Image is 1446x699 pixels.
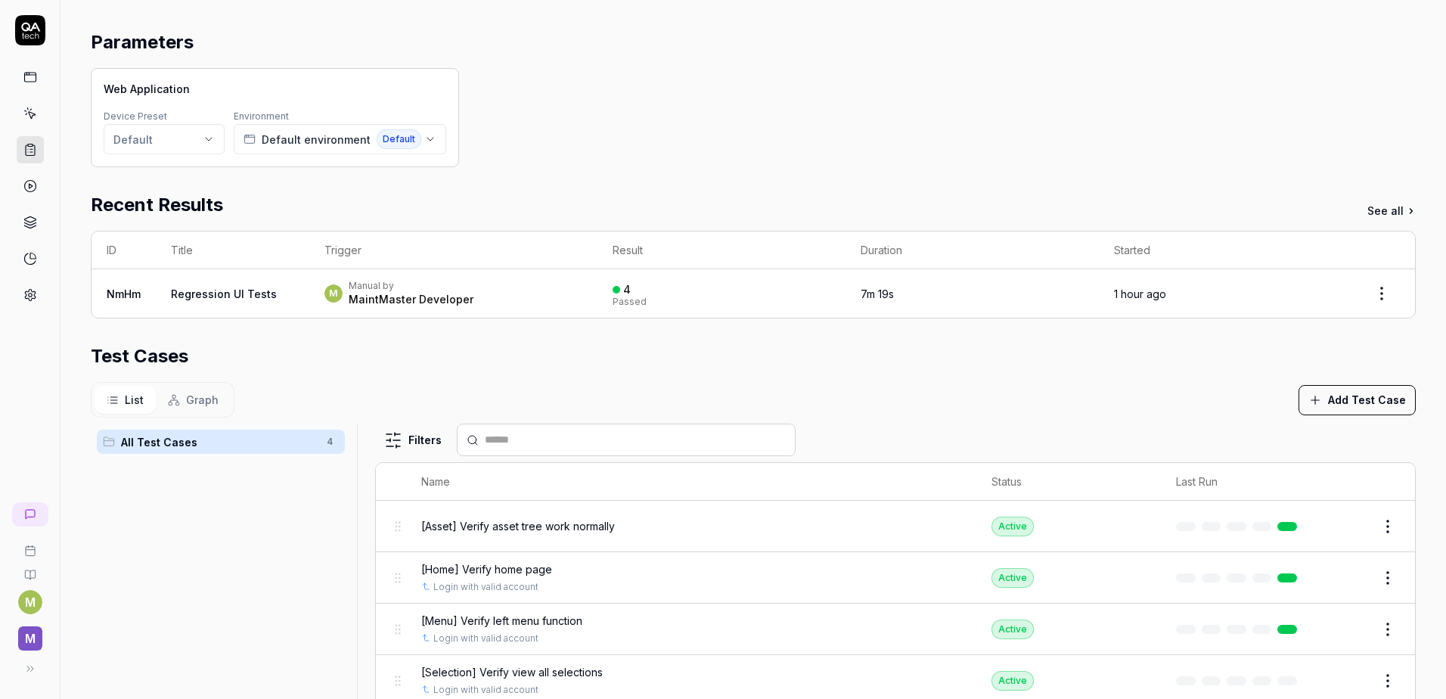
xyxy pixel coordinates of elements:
[321,433,339,451] span: 4
[376,604,1415,655] tr: [Menu] Verify left menu functionLogin with valid accountActive
[95,386,156,414] button: List
[6,614,54,654] button: M
[433,632,538,645] a: Login with valid account
[1367,203,1416,219] a: See all
[6,533,54,557] a: Book a call with us
[18,626,42,651] span: M
[156,231,309,269] th: Title
[92,231,156,269] th: ID
[375,425,451,455] button: Filters
[991,517,1034,536] div: Active
[91,29,194,56] h2: Parameters
[1161,463,1318,501] th: Last Run
[1114,287,1166,300] time: 1 hour ago
[421,561,552,577] span: [Home] Verify home page
[234,124,446,154] button: Default environmentDefault
[262,132,371,148] span: Default environment
[156,386,231,414] button: Graph
[1299,385,1416,415] button: Add Test Case
[171,287,277,300] a: Regression UI Tests
[104,81,190,97] span: Web Application
[991,620,1034,639] div: Active
[433,683,538,697] a: Login with valid account
[991,671,1034,691] div: Active
[377,129,421,149] span: Default
[91,343,188,370] h2: Test Cases
[309,231,597,269] th: Trigger
[18,590,42,614] button: M
[421,613,582,629] span: [Menu] Verify left menu function
[991,568,1034,588] div: Active
[976,463,1161,501] th: Status
[6,557,54,581] a: Documentation
[406,463,976,501] th: Name
[104,110,167,122] label: Device Preset
[421,518,615,534] span: [Asset] Verify asset tree work normally
[861,287,894,300] time: 7m 19s
[349,280,473,292] div: Manual by
[104,124,225,154] button: Default
[324,284,343,303] span: M
[433,580,538,594] a: Login with valid account
[12,502,48,527] a: New conversation
[113,132,153,148] div: Default
[613,297,647,306] div: Passed
[623,283,631,297] div: 4
[121,434,318,450] span: All Test Cases
[349,292,473,307] div: MaintMaster Developer
[597,231,846,269] th: Result
[91,191,223,219] h2: Recent Results
[234,110,289,122] label: Environment
[846,231,1099,269] th: Duration
[1099,231,1348,269] th: Started
[421,664,603,680] span: [Selection] Verify view all selections
[186,392,219,408] span: Graph
[125,392,144,408] span: List
[376,552,1415,604] tr: [Home] Verify home pageLogin with valid accountActive
[376,501,1415,552] tr: [Asset] Verify asset tree work normallyActive
[107,287,141,300] a: NmHm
